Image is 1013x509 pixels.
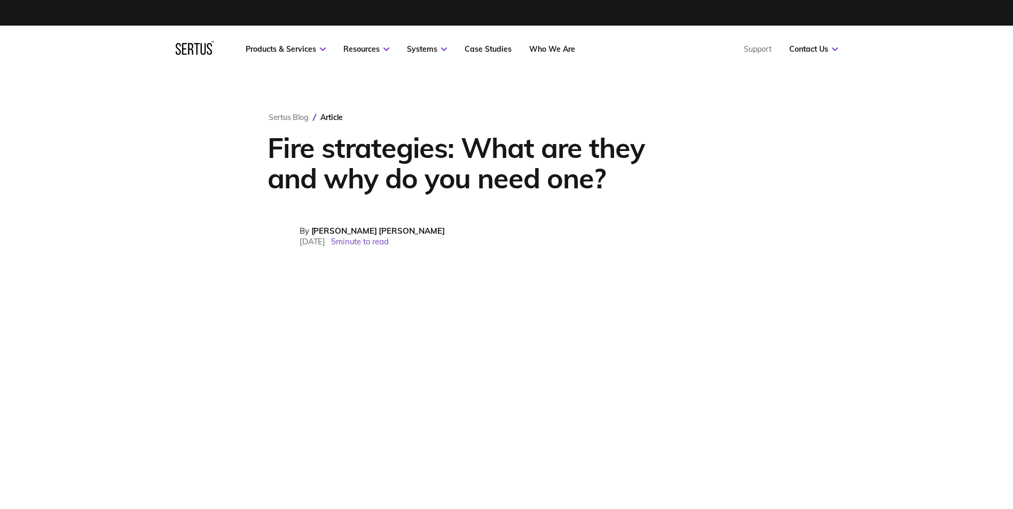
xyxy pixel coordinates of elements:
[331,236,389,246] span: 5 minute to read
[246,44,326,54] a: Products & Services
[529,44,575,54] a: Who We Are
[300,236,325,246] span: [DATE]
[300,226,445,236] div: By
[269,113,309,122] a: Sertus Blog
[268,132,676,193] h1: Fire strategies: What are they and why do you need one?
[744,44,772,54] a: Support
[407,44,447,54] a: Systems
[343,44,389,54] a: Resources
[311,226,445,236] span: [PERSON_NAME] [PERSON_NAME]
[465,44,512,54] a: Case Studies
[789,44,838,54] a: Contact Us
